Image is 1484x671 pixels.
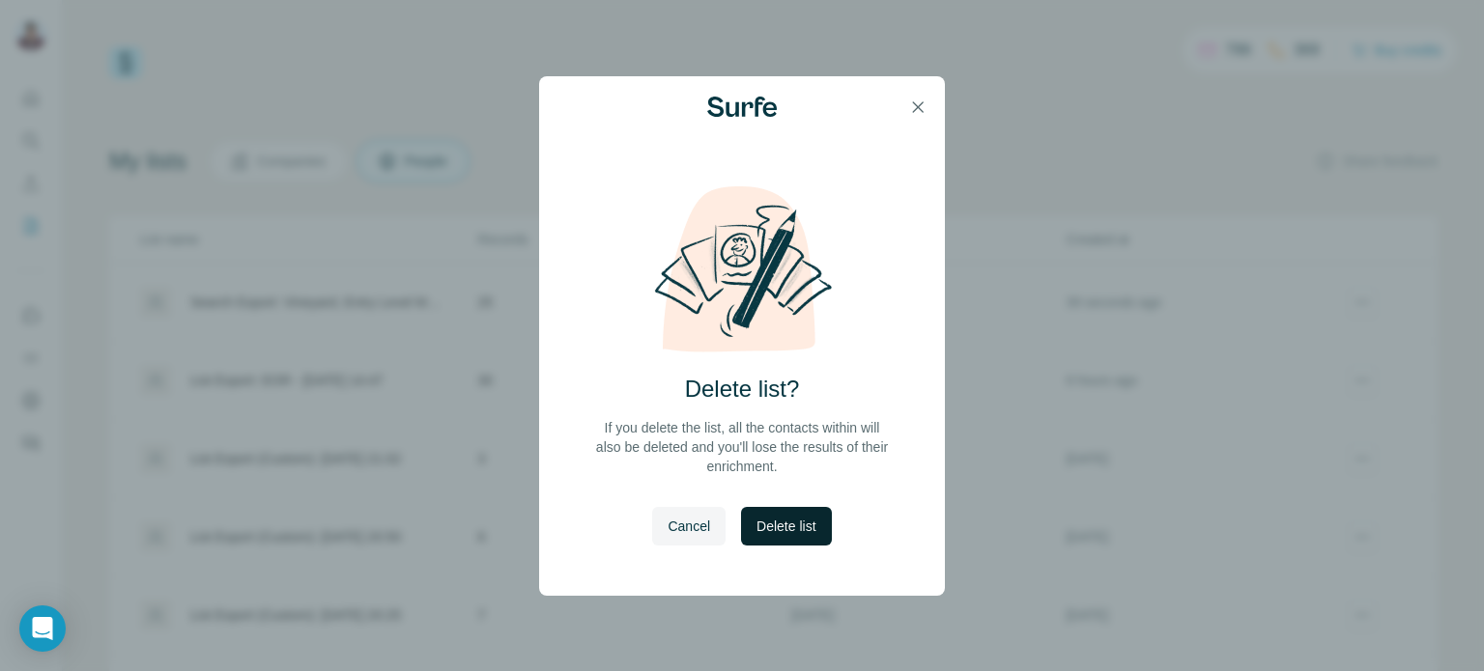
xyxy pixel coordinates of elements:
span: Delete list [756,517,815,536]
button: Cancel [652,507,726,545]
button: Delete list [741,507,831,545]
img: delete-list [634,184,850,354]
img: Surfe Logo [707,97,777,118]
div: Open Intercom Messenger [19,605,66,652]
span: Cancel [668,517,710,536]
p: If you delete the list, all the contacts within will also be deleted and you'll lose the results ... [593,418,891,476]
h2: Delete list? [685,374,800,405]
